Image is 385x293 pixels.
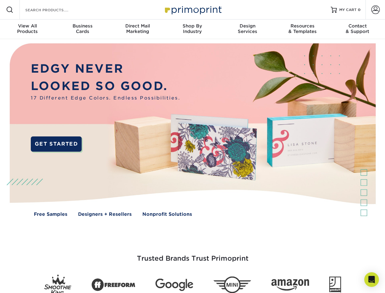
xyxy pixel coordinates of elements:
div: Open Intercom Messenger [364,272,379,287]
img: Goodwill [329,277,341,293]
p: LOOKED SO GOOD. [31,78,180,95]
div: Marketing [110,23,165,34]
div: Services [220,23,275,34]
span: Design [220,23,275,29]
a: Shop ByIndustry [165,20,220,39]
span: 17 Different Edge Colors. Endless Possibilities. [31,95,180,102]
span: 0 [358,8,361,12]
a: BusinessCards [55,20,110,39]
span: Resources [275,23,330,29]
img: Google [155,279,193,291]
a: DesignServices [220,20,275,39]
a: GET STARTED [31,136,82,152]
a: Contact& Support [330,20,385,39]
div: Industry [165,23,220,34]
h3: Trusted Brands Trust Primoprint [14,240,371,270]
input: SEARCH PRODUCTS..... [25,6,84,13]
span: Direct Mail [110,23,165,29]
a: Designers + Resellers [78,211,132,218]
a: Free Samples [34,211,67,218]
a: Direct MailMarketing [110,20,165,39]
div: Cards [55,23,110,34]
div: & Templates [275,23,330,34]
span: Shop By [165,23,220,29]
a: Resources& Templates [275,20,330,39]
span: Contact [330,23,385,29]
span: Business [55,23,110,29]
p: EDGY NEVER [31,60,180,78]
div: & Support [330,23,385,34]
a: Nonprofit Solutions [142,211,192,218]
span: MY CART [339,7,357,13]
img: Amazon [271,279,309,291]
img: Primoprint [162,3,223,16]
